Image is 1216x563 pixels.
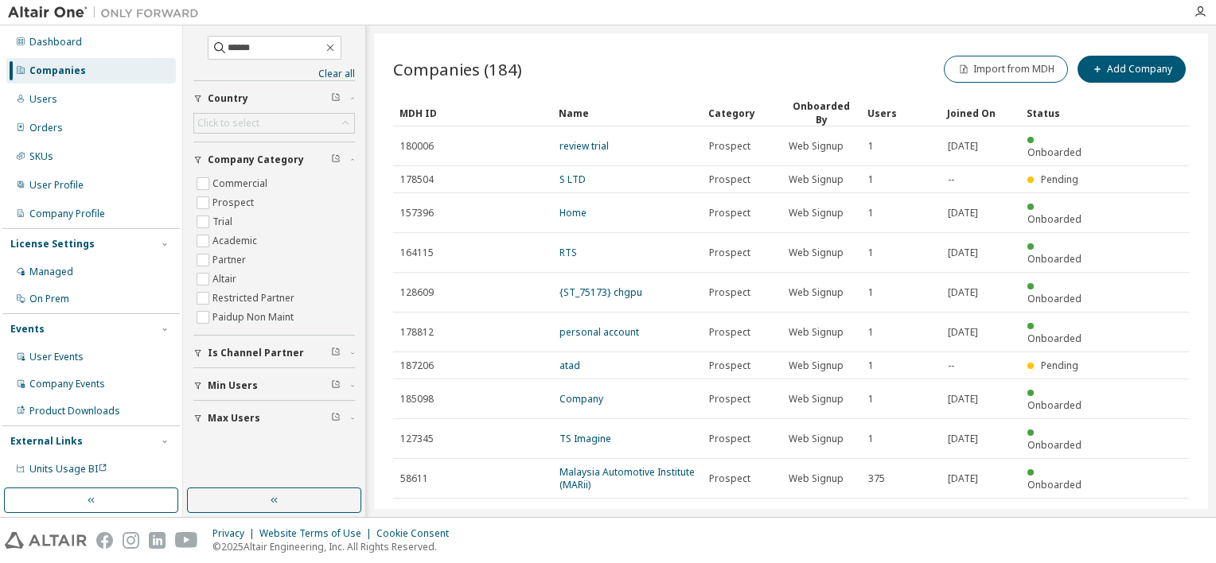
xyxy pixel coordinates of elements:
[400,359,434,372] span: 187206
[194,114,354,133] div: Click to select
[29,208,105,220] div: Company Profile
[29,64,86,77] div: Companies
[212,308,297,327] label: Paidup Non Maint
[400,207,434,219] span: 157396
[29,93,57,106] div: Users
[559,100,696,126] div: Name
[29,378,105,390] div: Company Events
[559,173,586,186] a: S LTD
[400,173,434,186] span: 178504
[212,174,271,193] label: Commercial
[948,173,954,186] span: --
[868,472,885,485] span: 375
[29,179,84,192] div: User Profile
[193,142,355,177] button: Company Category
[1027,398,1082,412] span: Onboarded
[789,393,844,406] span: Web Signup
[331,347,341,359] span: Clear filter
[789,286,844,299] span: Web Signup
[868,247,874,259] span: 1
[208,347,304,359] span: Is Channel Partner
[400,472,428,485] span: 58611
[212,289,298,308] label: Restricted Partner
[789,140,844,153] span: Web Signup
[1041,173,1078,186] span: Pending
[376,527,458,540] div: Cookie Consent
[331,153,341,166] span: Clear filter
[331,92,341,105] span: Clear filter
[559,285,642,299] a: {ST_75173} chgpu
[193,401,355,436] button: Max Users
[948,472,978,485] span: [DATE]
[193,68,355,80] a: Clear all
[868,359,874,372] span: 1
[29,293,69,305] div: On Prem
[948,286,978,299] span: [DATE]
[709,393,750,406] span: Prospect
[1027,212,1082,226] span: Onboarded
[789,247,844,259] span: Web Signup
[400,247,434,259] span: 164115
[559,392,603,406] a: Company
[948,207,978,219] span: [DATE]
[948,140,978,153] span: [DATE]
[10,323,45,336] div: Events
[259,527,376,540] div: Website Terms of Use
[709,472,750,485] span: Prospect
[559,465,695,491] a: Malaysia Automotive Institute (MARii)
[29,351,84,363] div: User Events
[868,393,874,406] span: 1
[559,139,609,153] a: review trial
[947,100,1014,126] div: Joined On
[948,393,978,406] span: [DATE]
[123,532,139,549] img: instagram.svg
[212,212,236,231] label: Trial
[10,435,83,448] div: External Links
[868,286,874,299] span: 1
[1041,359,1078,372] span: Pending
[1027,478,1082,491] span: Onboarded
[212,270,240,289] label: Altair
[789,472,844,485] span: Web Signup
[948,247,978,259] span: [DATE]
[29,266,73,278] div: Managed
[709,247,750,259] span: Prospect
[948,359,954,372] span: --
[1027,438,1082,452] span: Onboarded
[400,393,434,406] span: 185098
[868,140,874,153] span: 1
[175,532,198,549] img: youtube.svg
[709,286,750,299] span: Prospect
[208,153,304,166] span: Company Category
[868,207,874,219] span: 1
[789,359,844,372] span: Web Signup
[709,140,750,153] span: Prospect
[1027,332,1082,345] span: Onboarded
[559,325,639,339] a: personal account
[559,246,577,259] a: RTS
[331,412,341,425] span: Clear filter
[149,532,166,549] img: linkedin.svg
[10,238,95,250] div: License Settings
[208,412,260,425] span: Max Users
[5,532,87,549] img: altair_logo.svg
[709,326,750,339] span: Prospect
[212,250,249,270] label: Partner
[559,206,587,219] a: Home
[1027,292,1082,305] span: Onboarded
[1027,146,1082,159] span: Onboarded
[1027,100,1093,126] div: Status
[399,100,546,126] div: MDH ID
[789,326,844,339] span: Web Signup
[709,173,750,186] span: Prospect
[197,117,259,130] div: Click to select
[867,100,934,126] div: Users
[29,122,63,134] div: Orders
[708,100,775,126] div: Category
[29,405,120,417] div: Product Downloads
[208,379,258,392] span: Min Users
[400,433,434,445] span: 127345
[96,532,113,549] img: facebook.svg
[331,379,341,392] span: Clear filter
[8,5,207,21] img: Altair One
